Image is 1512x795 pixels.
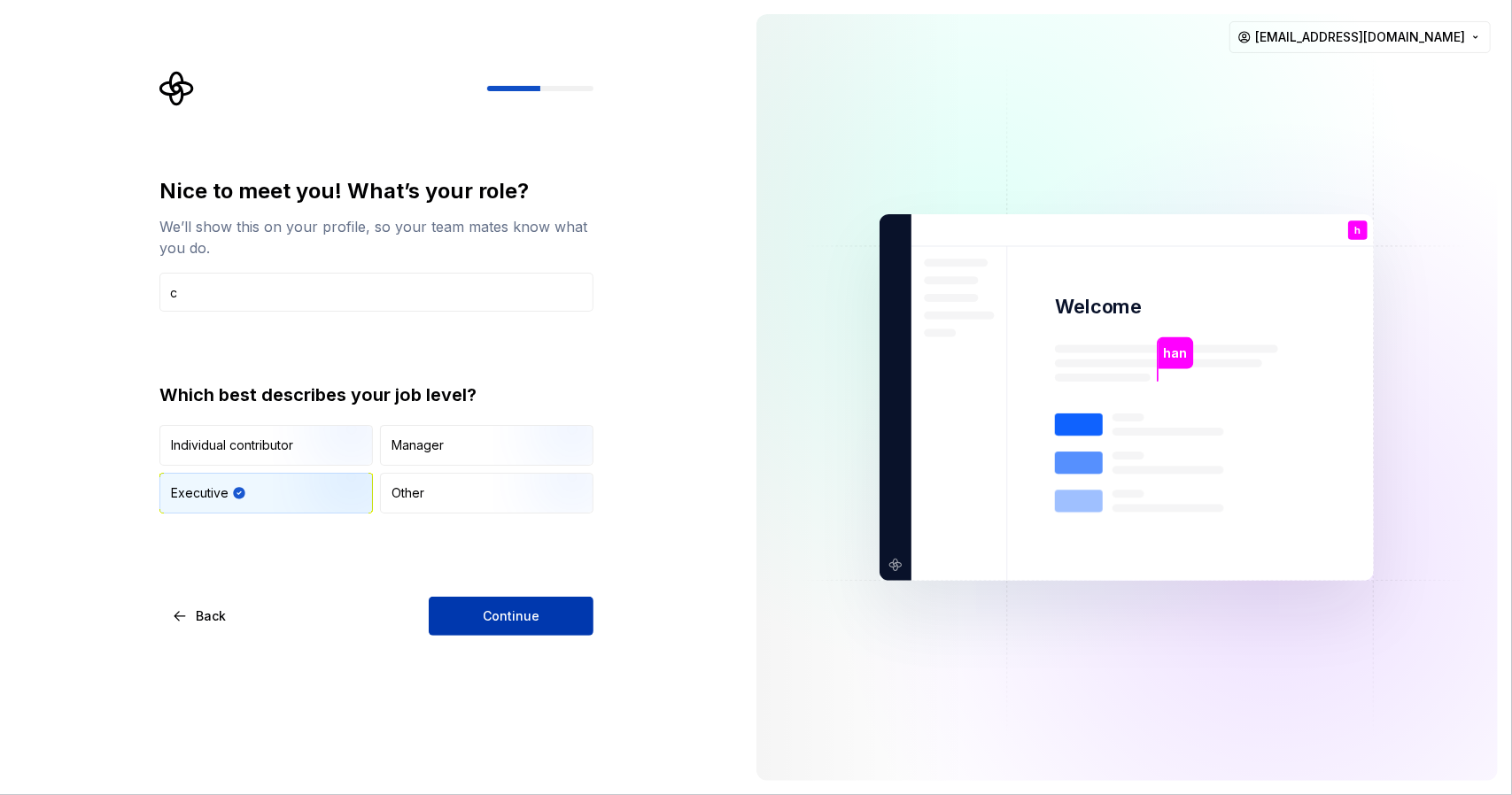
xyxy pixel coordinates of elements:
span: Back [196,607,226,625]
div: Individual contributor [171,436,293,454]
span: [EMAIL_ADDRESS][DOMAIN_NAME] [1255,28,1465,46]
p: h [1355,226,1361,235]
svg: Supernova Logo [159,71,195,106]
div: Manager [392,436,444,454]
div: Other [392,484,424,502]
div: Executive [171,484,229,502]
p: Welcome [1055,294,1142,320]
span: Continue [483,607,539,625]
div: We’ll show this on your profile, so your team mates know what you do. [159,216,593,259]
input: Job title [159,273,593,312]
div: Which best describes your job level? [159,382,593,407]
p: han [1164,343,1188,363]
button: [EMAIL_ADDRESS][DOMAIN_NAME] [1229,21,1491,53]
button: Back [159,597,241,636]
button: Continue [429,597,593,636]
div: Nice to meet you! What’s your role? [159,177,593,205]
